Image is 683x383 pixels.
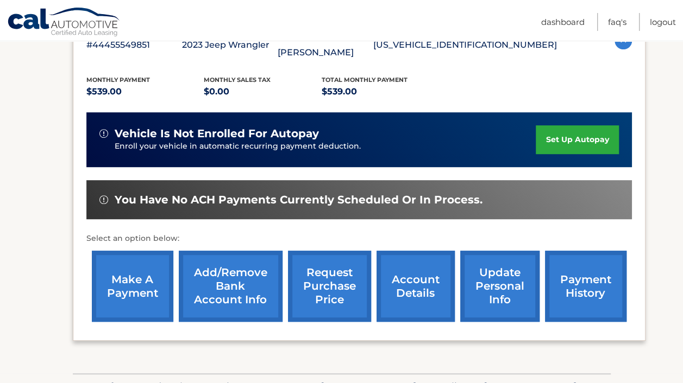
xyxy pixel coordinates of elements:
p: Enroll your vehicle in automatic recurring payment deduction. [115,141,536,152]
p: #44455549851 [86,37,182,53]
p: [US_VEHICLE_IDENTIFICATION_NUMBER] [373,37,557,53]
a: FAQ's [608,13,626,31]
a: Cal Automotive [7,7,121,39]
p: $539.00 [322,84,440,99]
span: You have no ACH payments currently scheduled or in process. [115,193,483,207]
span: Total Monthly Payment [322,76,408,84]
a: make a payment [92,251,173,322]
a: Logout [650,13,676,31]
a: set up autopay [536,125,618,154]
p: $539.00 [86,84,204,99]
p: Select an option below: [86,232,632,245]
a: Dashboard [541,13,585,31]
a: request purchase price [288,251,371,322]
p: $0.00 [204,84,322,99]
span: Monthly sales Tax [204,76,271,84]
a: Add/Remove bank account info [179,251,283,322]
span: vehicle is not enrolled for autopay [115,127,319,141]
a: account details [377,251,455,322]
p: 2023 Jeep Wrangler [182,37,278,53]
a: update personal info [460,251,540,322]
p: [PERSON_NAME] [PERSON_NAME] [278,30,373,60]
img: alert-white.svg [99,195,108,204]
span: Monthly Payment [86,76,150,84]
a: payment history [545,251,626,322]
img: alert-white.svg [99,129,108,138]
